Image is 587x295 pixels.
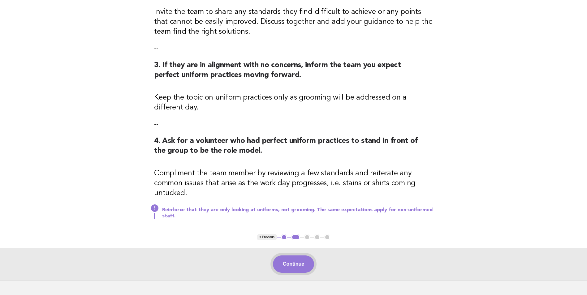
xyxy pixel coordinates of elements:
h3: Compliment the team member by reviewing a few standards and reiterate any common issues that aris... [154,169,433,198]
h2: 4. Ask for a volunteer who had perfect uniform practices to stand in front of the group to be the... [154,136,433,161]
button: 2 [291,234,300,240]
h3: Keep the topic on uniform practices only as grooming will be addressed on a different day. [154,93,433,113]
h2: 3. If they are in alignment with no concerns, inform the team you expect perfect uniform practice... [154,60,433,85]
button: 1 [281,234,287,240]
button: Continue [273,255,314,273]
p: -- [154,120,433,129]
p: Reinforce that they are only looking at uniforms, not grooming. The same expectations apply for n... [162,207,433,219]
p: -- [154,44,433,53]
button: < Previous [257,234,277,240]
h3: Invite the team to share any standards they find difficult to achieve or any points that cannot b... [154,7,433,37]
